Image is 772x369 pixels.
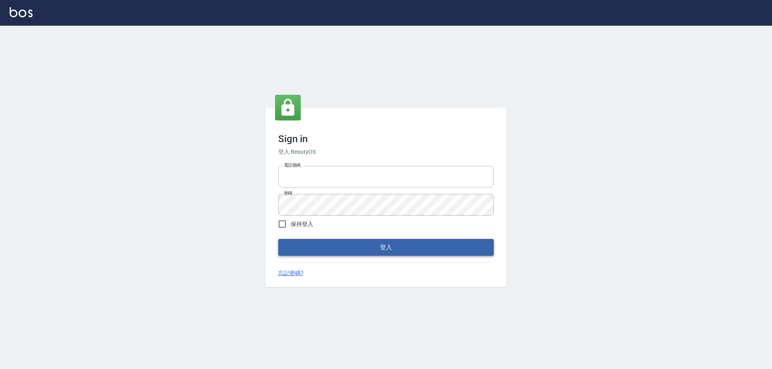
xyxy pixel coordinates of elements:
span: 保持登入 [291,220,313,228]
label: 密碼 [284,190,292,196]
label: 電話號碼 [284,162,301,168]
h3: Sign in [278,133,494,145]
a: 忘記密碼? [278,269,304,277]
button: 登入 [278,239,494,256]
h6: 登入 BeautyOS [278,148,494,156]
img: Logo [10,7,33,17]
